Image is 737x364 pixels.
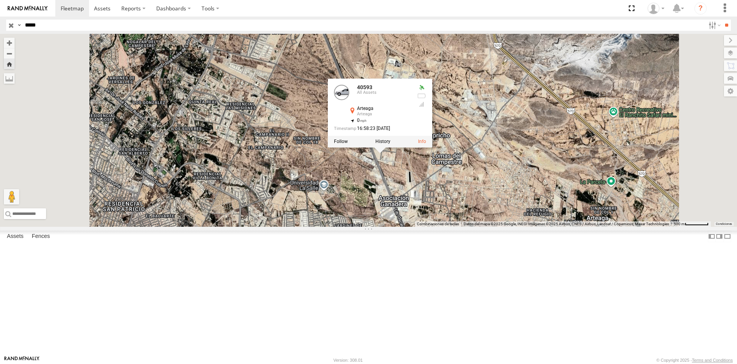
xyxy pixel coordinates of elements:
a: View Asset Details [334,85,349,100]
button: Combinaciones de teclas [417,221,459,227]
div: Arteaga [357,106,411,111]
button: Zoom Home [4,59,15,69]
a: View Asset Details [418,139,426,145]
div: Last Event GSM Signal Strength [417,101,426,108]
div: Version: 308.01 [334,358,363,362]
div: © Copyright 2025 - [656,358,733,362]
div: Date/time of location update [334,126,411,131]
button: Escala del mapa: 500 m por 58 píxeles [671,221,711,227]
label: Realtime tracking of Asset [334,139,348,145]
i: ? [694,2,707,15]
img: rand-logo.svg [8,6,48,11]
button: Zoom out [4,48,15,59]
button: Arrastra el hombrecito naranja al mapa para abrir Street View [4,189,19,204]
span: 0 [357,118,367,123]
span: Datos del mapa ©2025 Google, INEGI Imágenes ©2025 Airbus, CNES / Airbus, Landsat / Copernicus, Ma... [464,222,669,226]
a: Condiciones (se abre en una nueva pestaña) [716,223,732,226]
button: Zoom in [4,38,15,48]
a: Visit our Website [4,356,40,364]
label: Map Settings [724,86,737,96]
label: View Asset History [375,139,390,145]
label: Measure [4,73,15,84]
label: Fences [28,231,54,242]
label: Dock Summary Table to the Right [716,231,723,242]
div: All Assets [357,91,411,95]
label: Assets [3,231,27,242]
label: Hide Summary Table [724,231,731,242]
div: Arteaga [357,112,411,117]
a: Terms and Conditions [692,358,733,362]
label: Search Filter Options [706,20,722,31]
a: 40593 [357,85,372,91]
div: Juan Lopez [645,3,667,14]
span: 500 m [674,222,685,226]
label: Search Query [16,20,22,31]
div: No battery health information received from this device. [417,93,426,99]
label: Dock Summary Table to the Left [708,231,716,242]
div: Valid GPS Fix [417,85,426,91]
